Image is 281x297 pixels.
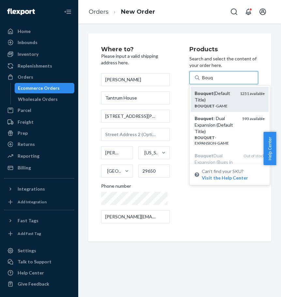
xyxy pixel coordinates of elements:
[83,2,160,22] ol: breadcrumbs
[101,46,170,53] h2: Where to?
[4,215,74,226] button: Fast Tags
[189,46,258,53] h2: Products
[195,115,237,135] div: : Dual Expansion (Default Title)
[4,128,74,138] a: Prep
[15,83,75,93] a: Ecommerce Orders
[18,141,35,148] div: Returns
[4,61,74,71] a: Replenishments
[18,199,47,205] div: Add Integration
[202,175,248,181] button: Bouquet(Default Title)BOUQUET-GAME1251 availableBouquet: Dual Expansion (Default Title)BOUQUET-EX...
[101,73,170,86] input: First & Last Name
[18,247,36,254] div: Settings
[101,183,131,192] span: Phone number
[18,258,52,265] div: Talk to Support
[18,153,39,159] div: Reporting
[144,149,161,156] div: [US_STATE]
[4,139,74,149] a: Returns
[18,74,33,80] div: Orders
[195,90,214,96] em: Bouquet
[242,116,265,121] span: 593 available
[195,153,214,158] em: Bouquet
[101,128,170,141] input: Street Address 2 (Optional)
[121,8,155,15] a: New Order
[195,103,235,109] div: -GAME
[138,164,170,178] input: ZIP Code
[256,5,269,18] button: Open account menu
[101,210,170,223] input: Email (Only Required for International)
[18,130,28,136] div: Prep
[189,55,258,69] p: Search and select the content of your order here.
[202,74,213,81] input: Bouquet(Default Title)BOUQUET-GAME1251 availableBouquet: Dual Expansion (Default Title)BOUQUET-EX...
[4,245,74,256] a: Settings
[195,116,214,121] em: Bouquet
[242,5,255,18] button: Open notifications
[18,28,31,35] div: Home
[7,8,35,15] img: Flexport logo
[18,107,31,114] div: Parcel
[4,184,74,194] button: Integrations
[18,164,31,171] div: Billing
[18,96,58,102] div: Wholesale Orders
[15,94,75,104] a: Wholesale Orders
[240,91,265,96] span: 1251 available
[4,105,74,116] a: Parcel
[195,152,238,198] div: Dual Expansion (Bugs in The Garden&Cybernetic Assault) - Great for Solo Play or 2 Players | Add
[263,132,276,165] button: Help Center
[4,268,74,278] a: Help Center
[144,149,144,156] input: [US_STATE]
[89,8,109,15] a: Orders
[4,72,74,82] a: Orders
[18,85,60,91] div: Ecommerce Orders
[4,279,74,289] button: Give Feedback
[107,168,124,174] div: [GEOGRAPHIC_DATA]
[195,90,235,103] div: (Default Title)
[18,186,45,192] div: Integrations
[195,135,215,140] em: BOUQUET
[4,49,74,59] a: Inventory
[101,146,133,159] input: City
[4,37,74,48] a: Inbounds
[4,117,74,127] a: Freight
[61,5,74,18] button: Close Navigation
[244,153,265,158] span: Out of stock
[18,281,49,287] div: Give Feedback
[4,26,74,37] a: Home
[18,63,52,69] div: Replenishments
[18,51,38,57] div: Inventory
[18,119,34,125] div: Freight
[18,270,44,276] div: Help Center
[101,110,170,123] input: Street Address
[4,228,74,239] a: Add Fast Tag
[195,103,215,108] em: BOUQUET
[195,135,237,146] div: -EXPANSION-GAME
[4,151,74,161] a: Reporting
[18,217,38,224] div: Fast Tags
[18,231,41,236] div: Add Fast Tag
[4,163,74,173] a: Billing
[228,5,241,18] button: Open Search Box
[101,91,170,104] input: Company Name
[101,53,170,66] p: Please input a valid shipping address here.
[18,39,37,46] div: Inbounds
[202,168,265,181] span: Can't find your SKU?
[4,197,74,207] a: Add Integration
[4,257,74,267] a: Talk to Support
